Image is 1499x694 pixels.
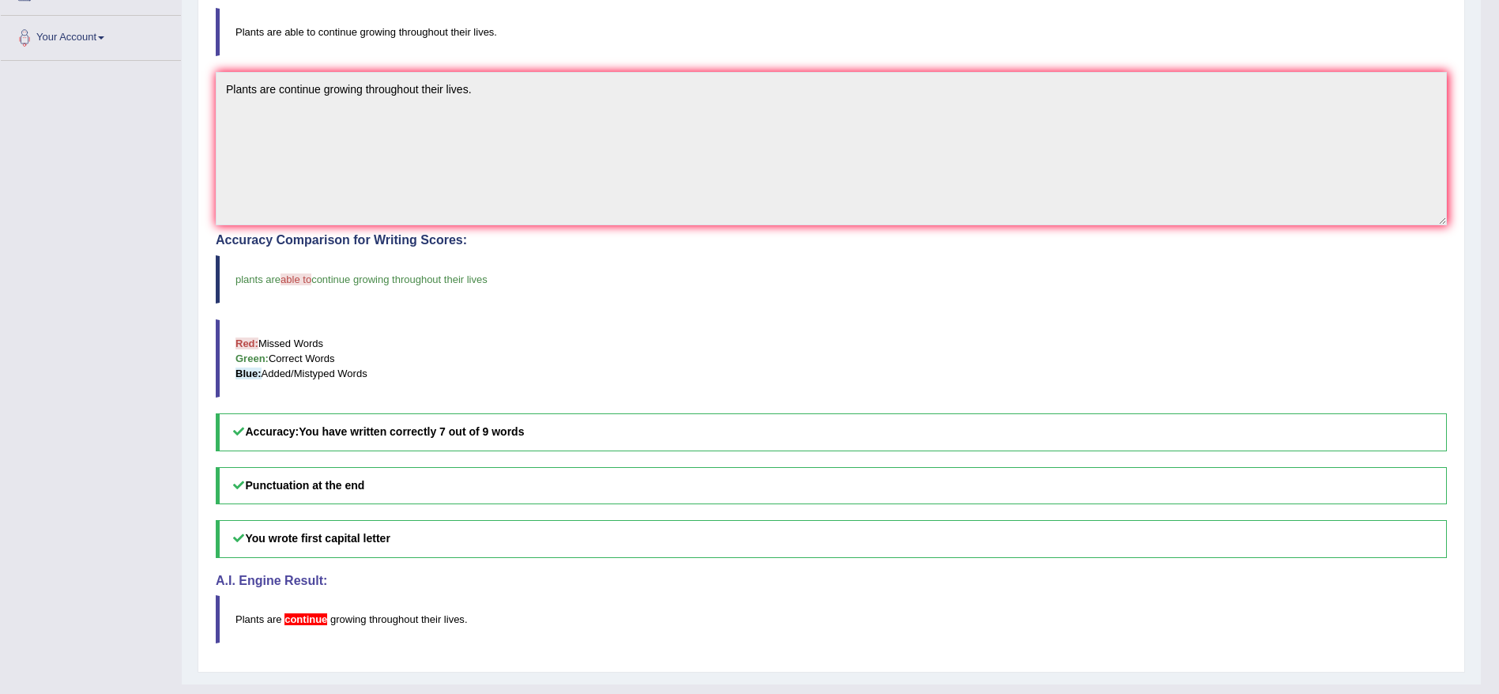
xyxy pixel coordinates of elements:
[235,273,281,285] span: plants are
[311,273,488,285] span: continue growing throughout their lives
[299,425,524,438] b: You have written correctly 7 out of 9 words
[1,16,181,55] a: Your Account
[369,613,418,625] span: throughout
[216,595,1447,643] blockquote: .
[281,273,311,285] span: able to
[235,368,262,379] b: Blue:
[235,353,269,364] b: Green:
[267,613,282,625] span: are
[216,413,1447,451] h5: Accuracy:
[216,319,1447,398] blockquote: Missed Words Correct Words Added/Mistyped Words
[421,613,441,625] span: their
[216,574,1447,588] h4: A.I. Engine Result:
[330,613,367,625] span: growing
[235,613,264,625] span: Plants
[216,467,1447,504] h5: Punctuation at the end
[216,8,1447,56] blockquote: Plants are able to continue growing throughout their lives.
[216,520,1447,557] h5: You wrote first capital letter
[235,338,258,349] b: Red:
[216,233,1447,247] h4: Accuracy Comparison for Writing Scores:
[444,613,465,625] span: lives
[284,613,327,625] span: Consider using either the past participle “continued” or the present participle “continuing” here...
